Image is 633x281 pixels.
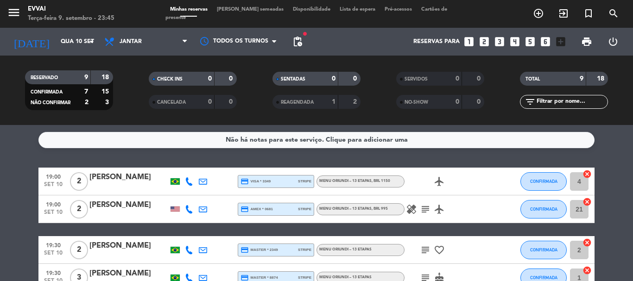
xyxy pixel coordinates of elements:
[335,7,380,12] span: Lista de espera
[157,77,183,81] span: CHECK INS
[420,204,431,215] i: subject
[31,75,58,80] span: RESERVADO
[42,171,65,181] span: 19:00
[208,75,212,82] strong: 0
[332,99,335,105] strong: 1
[7,6,21,23] button: menu
[533,8,544,19] i: add_circle_outline
[525,96,536,107] i: filter_list
[70,172,88,191] span: 2
[105,99,111,106] strong: 3
[582,238,592,247] i: cancel
[353,99,359,105] strong: 2
[292,36,303,47] span: pending_actions
[42,181,65,192] span: set 10
[28,14,114,23] div: Terça-feira 9. setembro - 23:45
[434,244,445,256] i: favorite_border
[281,100,314,105] span: REAGENDADA
[101,74,111,81] strong: 18
[413,38,460,45] span: Reservas para
[157,100,186,105] span: CANCELADA
[530,275,557,280] span: CONFIRMADA
[212,7,288,12] span: [PERSON_NAME] semeadas
[89,171,168,183] div: [PERSON_NAME]
[84,74,88,81] strong: 9
[463,36,475,48] i: looks_one
[530,206,557,212] span: CONFIRMADA
[509,36,521,48] i: looks_4
[539,36,551,48] i: looks_6
[42,239,65,250] span: 19:30
[298,275,311,281] span: stripe
[70,241,88,259] span: 2
[42,267,65,278] span: 19:30
[558,8,569,19] i: exit_to_app
[298,206,311,212] span: stripe
[582,197,592,206] i: cancel
[494,36,506,48] i: looks_3
[520,200,567,219] button: CONFIRMADA
[281,77,305,81] span: SENTADAS
[165,7,447,20] span: Cartões de presente
[434,176,445,187] i: airplanemode_active
[42,250,65,261] span: set 10
[583,8,594,19] i: turned_in_not
[86,36,97,47] i: arrow_drop_down
[372,207,388,211] span: , BRL 995
[405,77,428,81] span: SERVIDOS
[582,266,592,275] i: cancel
[241,246,249,254] i: credit_card
[229,99,234,105] strong: 0
[525,77,540,81] span: TOTAL
[600,28,626,56] div: LOG OUT
[406,204,417,215] i: healing
[226,135,408,145] div: Não há notas para este serviço. Clique para adicionar uma
[241,177,271,186] span: visa * 3349
[520,241,567,259] button: CONFIRMADA
[353,75,359,82] strong: 0
[582,169,592,179] i: cancel
[31,90,63,94] span: CONFIRMADA
[530,247,557,252] span: CONFIRMADA
[31,100,70,105] span: NÃO CONFIRMAR
[89,240,168,252] div: [PERSON_NAME]
[208,99,212,105] strong: 0
[241,177,249,186] i: credit_card
[120,38,142,45] span: Jantar
[581,36,592,47] span: print
[70,200,88,219] span: 2
[241,246,278,254] span: master * 2349
[332,75,335,82] strong: 0
[42,209,65,220] span: set 10
[434,204,445,215] i: airplanemode_active
[477,99,482,105] strong: 0
[456,75,459,82] strong: 0
[101,88,111,95] strong: 15
[7,6,21,19] i: menu
[319,248,372,251] span: Menu Oriundi – 13 etapas
[89,268,168,280] div: [PERSON_NAME]
[477,75,482,82] strong: 0
[241,205,249,213] i: credit_card
[84,88,88,95] strong: 7
[288,7,335,12] span: Disponibilidade
[319,179,390,183] span: Menu Oriundi – 13 etapas
[456,99,459,105] strong: 0
[608,8,619,19] i: search
[597,75,606,82] strong: 18
[405,100,428,105] span: NO-SHOW
[42,199,65,209] span: 19:00
[229,75,234,82] strong: 0
[555,36,567,48] i: add_box
[7,31,56,52] i: [DATE]
[298,178,311,184] span: stripe
[372,179,390,183] span: , BRL 1150
[530,179,557,184] span: CONFIRMADA
[302,31,308,37] span: fiber_manual_record
[420,244,431,256] i: subject
[298,247,311,253] span: stripe
[28,5,114,14] div: Evvai
[241,205,273,213] span: amex * 0681
[319,207,388,211] span: Menu Oriundi – 13 etapas
[520,172,567,191] button: CONFIRMADA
